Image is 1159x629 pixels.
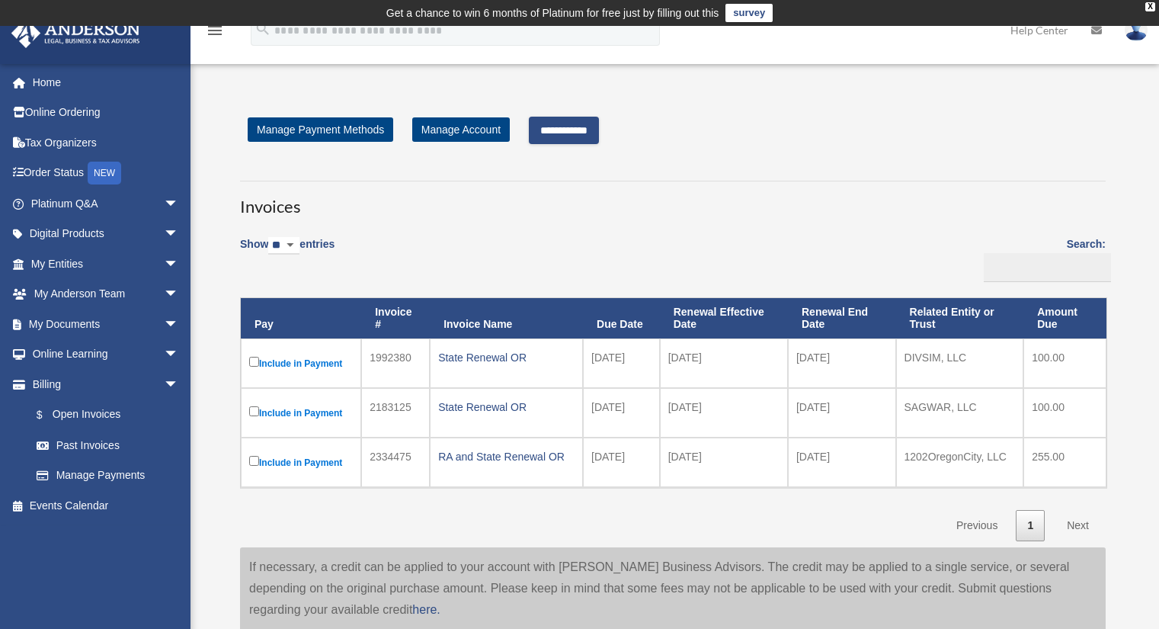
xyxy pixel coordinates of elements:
[945,510,1009,541] a: Previous
[361,298,430,339] th: Invoice #: activate to sort column ascending
[788,339,896,388] td: [DATE]
[164,249,194,280] span: arrow_drop_down
[660,298,788,339] th: Renewal Effective Date: activate to sort column ascending
[206,21,224,40] i: menu
[1023,339,1106,388] td: 100.00
[583,438,660,487] td: [DATE]
[1055,510,1100,541] a: Next
[725,4,773,22] a: survey
[896,438,1024,487] td: 1202OregonCity, LLC
[1125,19,1148,41] img: User Pic
[361,339,430,388] td: 1992380
[11,279,202,310] a: My Anderson Teamarrow_drop_down
[21,430,194,461] a: Past Invoices
[88,162,121,185] div: NEW
[21,400,187,431] a: $Open Invoices
[255,21,271,37] i: search
[11,219,202,249] a: Digital Productsarrow_drop_down
[11,490,202,521] a: Events Calendar
[241,298,361,339] th: Pay: activate to sort column descending
[1023,298,1106,339] th: Amount Due: activate to sort column ascending
[438,347,575,368] div: State Renewal OR
[249,456,259,466] input: Include in Payment
[660,388,788,438] td: [DATE]
[164,339,194,371] span: arrow_drop_down
[412,117,510,142] a: Manage Account
[386,4,719,22] div: Get a chance to win 6 months of Platinum for free just by filling out this
[164,309,194,340] span: arrow_drop_down
[249,403,353,422] label: Include in Payment
[896,298,1024,339] th: Related Entity or Trust: activate to sort column ascending
[1023,388,1106,438] td: 100.00
[788,298,896,339] th: Renewal End Date: activate to sort column ascending
[660,339,788,388] td: [DATE]
[583,298,660,339] th: Due Date: activate to sort column ascending
[978,235,1106,282] label: Search:
[896,388,1024,438] td: SAGWAR, LLC
[438,396,575,418] div: State Renewal OR
[788,388,896,438] td: [DATE]
[583,339,660,388] td: [DATE]
[248,117,393,142] a: Manage Payment Methods
[11,127,202,158] a: Tax Organizers
[1023,438,1106,487] td: 255.00
[430,298,583,339] th: Invoice Name: activate to sort column ascending
[249,406,259,416] input: Include in Payment
[164,219,194,250] span: arrow_drop_down
[164,188,194,220] span: arrow_drop_down
[249,453,353,472] label: Include in Payment
[583,388,660,438] td: [DATE]
[11,249,202,279] a: My Entitiesarrow_drop_down
[11,369,194,400] a: Billingarrow_drop_down
[11,339,202,370] a: Online Learningarrow_drop_down
[240,181,1106,219] h3: Invoices
[660,438,788,487] td: [DATE]
[361,438,430,487] td: 2334475
[206,27,224,40] a: menu
[1016,510,1045,541] a: 1
[240,235,335,270] label: Show entries
[164,279,194,310] span: arrow_drop_down
[11,67,202,98] a: Home
[11,158,202,189] a: Order StatusNEW
[1145,2,1155,11] div: close
[412,603,440,616] a: here.
[361,388,430,438] td: 2183125
[11,98,202,128] a: Online Ordering
[438,446,575,467] div: RA and State Renewal OR
[164,369,194,400] span: arrow_drop_down
[896,339,1024,388] td: DIVSIM, LLC
[21,461,194,491] a: Manage Payments
[268,237,299,255] select: Showentries
[984,253,1111,282] input: Search:
[249,354,353,373] label: Include in Payment
[788,438,896,487] td: [DATE]
[7,18,145,48] img: Anderson Advisors Platinum Portal
[11,309,202,339] a: My Documentsarrow_drop_down
[45,406,53,425] span: $
[249,357,259,367] input: Include in Payment
[11,188,202,219] a: Platinum Q&Aarrow_drop_down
